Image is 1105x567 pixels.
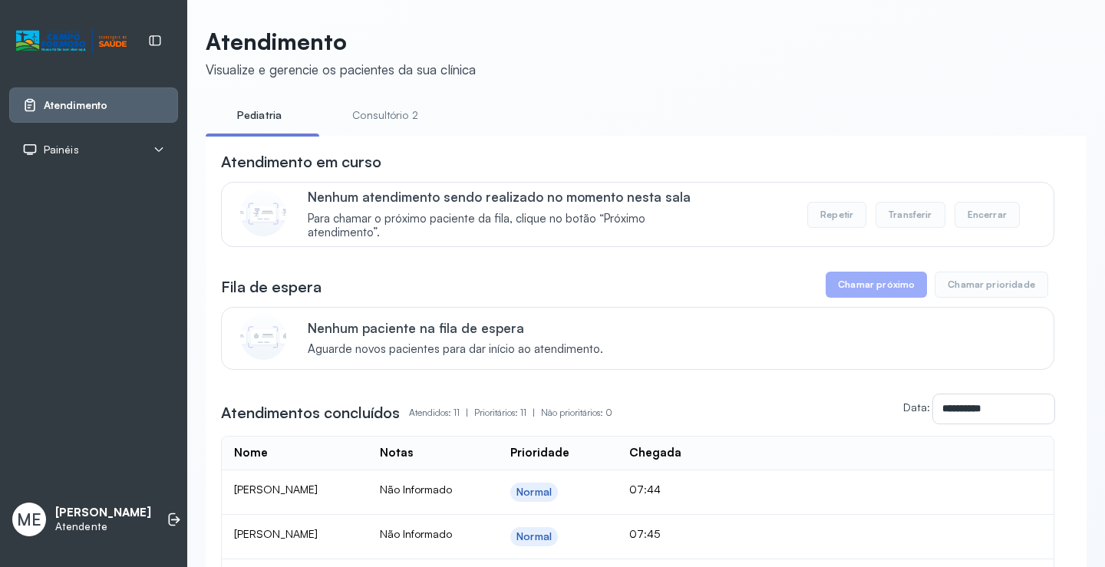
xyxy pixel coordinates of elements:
p: Prioritários: 11 [474,402,541,424]
p: Atendidos: 11 [409,402,474,424]
img: Imagem de CalloutCard [240,314,286,360]
img: Logotipo do estabelecimento [16,28,127,54]
a: Consultório 2 [331,103,439,128]
span: Atendimento [44,99,107,112]
h3: Atendimento em curso [221,151,381,173]
span: | [533,407,535,418]
span: [PERSON_NAME] [234,527,318,540]
button: Encerrar [955,202,1020,228]
span: 07:45 [629,527,660,540]
p: Atendente [55,520,151,533]
div: Nome [234,446,268,460]
button: Repetir [807,202,866,228]
span: [PERSON_NAME] [234,483,318,496]
p: Não prioritários: 0 [541,402,612,424]
label: Data: [903,401,930,414]
p: Atendimento [206,28,476,55]
span: Não Informado [380,483,452,496]
img: Imagem de CalloutCard [240,190,286,236]
a: Atendimento [22,97,165,113]
a: Pediatria [206,103,313,128]
div: Notas [380,446,413,460]
span: 07:44 [629,483,661,496]
p: Nenhum paciente na fila de espera [308,320,603,336]
span: Painéis [44,143,79,157]
div: Normal [516,530,552,543]
button: Chamar prioridade [935,272,1048,298]
div: Normal [516,486,552,499]
button: Chamar próximo [826,272,927,298]
span: | [466,407,468,418]
div: Prioridade [510,446,569,460]
div: Visualize e gerencie os pacientes da sua clínica [206,61,476,77]
h3: Fila de espera [221,276,322,298]
button: Transferir [876,202,945,228]
p: Nenhum atendimento sendo realizado no momento nesta sala [308,189,714,205]
span: Para chamar o próximo paciente da fila, clique no botão “Próximo atendimento”. [308,212,714,241]
h3: Atendimentos concluídos [221,402,400,424]
p: [PERSON_NAME] [55,506,151,520]
div: Chegada [629,446,681,460]
span: Não Informado [380,527,452,540]
span: Aguarde novos pacientes para dar início ao atendimento. [308,342,603,357]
